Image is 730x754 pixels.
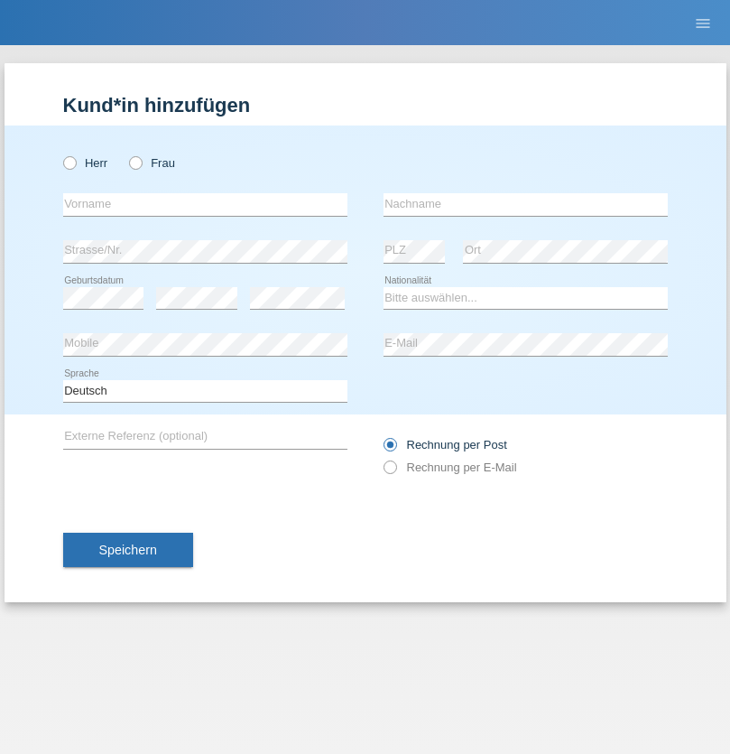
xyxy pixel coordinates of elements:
span: Speichern [99,543,157,557]
input: Rechnung per Post [383,438,395,461]
label: Rechnung per Post [383,438,507,451]
label: Herr [63,156,108,170]
input: Rechnung per E-Mail [383,461,395,483]
a: menu [685,17,721,28]
h1: Kund*in hinzufügen [63,94,668,116]
input: Herr [63,156,75,168]
i: menu [694,14,712,33]
label: Frau [129,156,175,170]
input: Frau [129,156,141,168]
button: Speichern [63,533,193,567]
label: Rechnung per E-Mail [383,461,517,474]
